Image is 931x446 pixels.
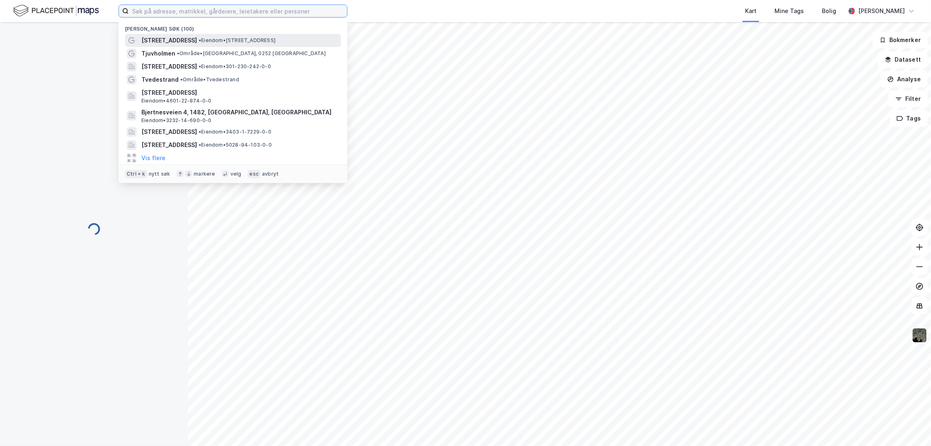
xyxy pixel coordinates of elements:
[141,62,197,71] span: [STREET_ADDRESS]
[822,6,836,16] div: Bolig
[774,6,804,16] div: Mine Tags
[873,32,928,48] button: Bokmerker
[248,170,260,178] div: esc
[880,71,928,87] button: Analyse
[141,127,197,137] span: [STREET_ADDRESS]
[745,6,756,16] div: Kart
[141,49,175,58] span: Tjuvholmen
[231,171,242,177] div: velg
[177,50,179,56] span: •
[194,171,215,177] div: markere
[199,142,201,148] span: •
[149,171,170,177] div: nytt søk
[119,19,347,34] div: [PERSON_NAME] søk (100)
[199,129,201,135] span: •
[13,4,99,18] img: logo.f888ab2527a4732fd821a326f86c7f29.svg
[912,328,927,343] img: 9k=
[180,76,183,83] span: •
[858,6,905,16] div: [PERSON_NAME]
[177,50,326,57] span: Område • [GEOGRAPHIC_DATA], 0252 [GEOGRAPHIC_DATA]
[199,63,201,69] span: •
[199,142,272,148] span: Eiendom • 5028-94-103-0-0
[141,98,212,104] span: Eiendom • 4601-22-874-0-0
[878,51,928,68] button: Datasett
[141,107,338,117] span: Bjertnesveien 4, 1482, [GEOGRAPHIC_DATA], [GEOGRAPHIC_DATA]
[890,407,931,446] iframe: Chat Widget
[125,170,147,178] div: Ctrl + k
[141,117,212,124] span: Eiendom • 3232-14-690-0-0
[141,36,197,45] span: [STREET_ADDRESS]
[141,75,179,85] span: Tvedestrand
[129,5,347,17] input: Søk på adresse, matrikkel, gårdeiere, leietakere eller personer
[141,88,338,98] span: [STREET_ADDRESS]
[199,63,271,70] span: Eiendom • 301-230-242-0-0
[199,37,201,43] span: •
[141,140,197,150] span: [STREET_ADDRESS]
[199,37,275,44] span: Eiendom • [STREET_ADDRESS]
[262,171,279,177] div: avbryt
[87,223,101,236] img: spinner.a6d8c91a73a9ac5275cf975e30b51cfb.svg
[890,110,928,127] button: Tags
[141,153,166,163] button: Vis flere
[888,91,928,107] button: Filter
[199,129,271,135] span: Eiendom • 3403-1-7229-0-0
[180,76,239,83] span: Område • Tvedestrand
